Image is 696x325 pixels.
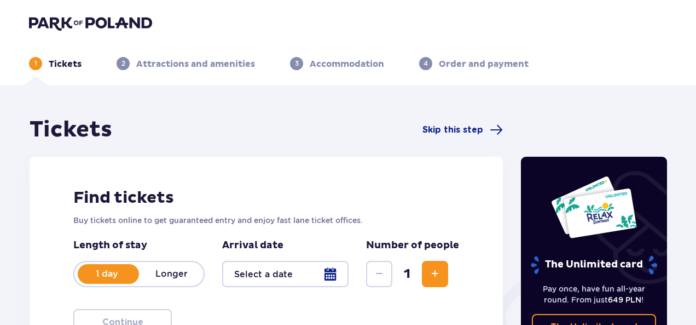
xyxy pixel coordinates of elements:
button: Decrease [366,261,392,287]
p: Pay once, have fun all-year round. From just ! [532,283,657,305]
div: 4Order and payment [419,57,529,70]
img: Park of Poland logo [29,15,152,31]
p: Attractions and amenities [136,58,255,70]
div: 3Accommodation [290,57,384,70]
p: The Unlimited card [530,255,658,275]
div: 1Tickets [29,57,82,70]
span: 649 PLN [608,295,641,304]
p: Accommodation [310,58,384,70]
p: 1 [34,59,37,69]
div: 2Attractions and amenities [117,57,255,70]
p: 1 day [74,268,139,280]
span: 1 [395,266,420,282]
span: Skip this step [422,124,483,136]
p: Number of people [366,239,459,252]
h2: Find tickets [73,187,459,208]
p: Buy tickets online to get guaranteed entry and enjoy fast lane ticket offices. [73,215,459,226]
p: Longer [139,268,204,280]
h1: Tickets [30,116,112,144]
p: Tickets [49,58,82,70]
a: Skip this step [422,123,503,136]
p: Arrival date [222,239,283,252]
p: 4 [424,59,428,69]
p: Length of stay [73,239,205,252]
p: 3 [295,59,299,69]
p: Order and payment [439,58,529,70]
p: 2 [121,59,125,69]
img: Two entry cards to Suntago with the word 'UNLIMITED RELAX', featuring a white background with tro... [550,175,637,239]
button: Increase [422,261,448,287]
